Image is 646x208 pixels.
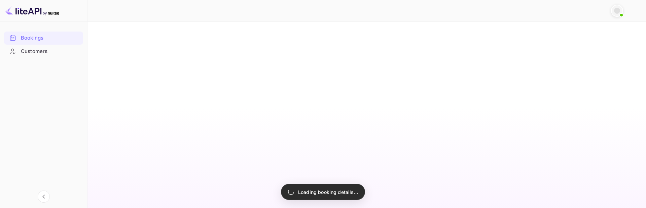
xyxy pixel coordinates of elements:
div: Bookings [4,32,83,45]
p: Loading booking details... [298,189,358,196]
img: LiteAPI logo [5,5,59,16]
a: Bookings [4,32,83,44]
div: Customers [21,48,80,55]
a: Customers [4,45,83,57]
button: Collapse navigation [38,191,50,203]
div: Bookings [21,34,80,42]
